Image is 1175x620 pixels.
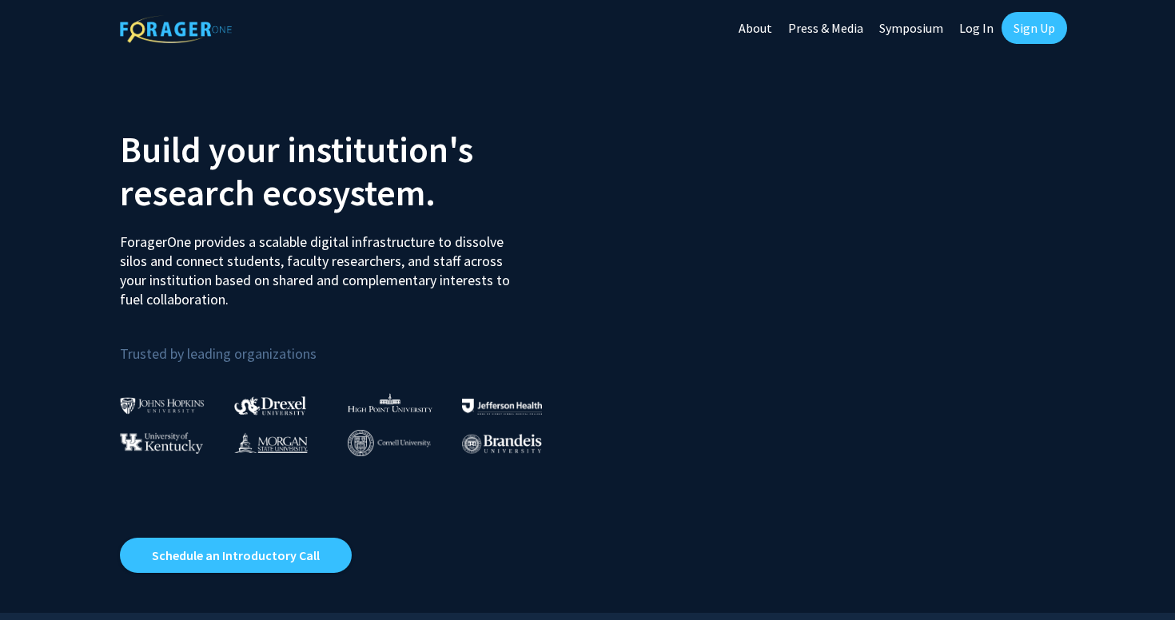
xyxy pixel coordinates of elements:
h2: Build your institution's research ecosystem. [120,128,576,214]
img: Johns Hopkins University [120,397,205,414]
p: Trusted by leading organizations [120,322,576,366]
img: University of Kentucky [120,432,203,454]
img: ForagerOne Logo [120,15,232,43]
a: Opens in a new tab [120,538,352,573]
img: Brandeis University [462,434,542,454]
a: Sign Up [1002,12,1067,44]
img: Morgan State University [234,432,308,453]
img: Drexel University [234,396,306,415]
img: Cornell University [348,430,431,456]
img: Thomas Jefferson University [462,399,542,414]
img: High Point University [348,393,432,412]
p: ForagerOne provides a scalable digital infrastructure to dissolve silos and connect students, fac... [120,221,521,309]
